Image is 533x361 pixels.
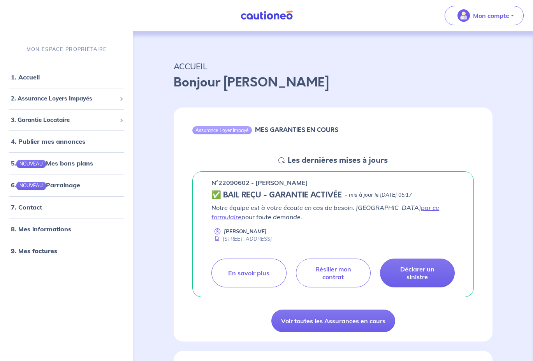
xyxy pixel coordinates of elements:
div: 5.NOUVEAUMes bons plans [3,155,130,171]
a: 7. Contact [11,203,42,211]
a: 4. Publier mes annonces [11,137,85,145]
a: Résilier mon contrat [296,259,371,287]
img: Cautioneo [237,11,296,20]
h5: ✅ BAIL REÇU - GARANTIE ACTIVÉE [211,190,342,200]
h6: MES GARANTIES EN COURS [255,126,338,134]
div: 1. Accueil [3,69,130,85]
a: Déclarer un sinistre [380,259,455,287]
span: 2. Assurance Loyers Impayés [11,94,116,103]
div: 8. Mes informations [3,221,130,236]
div: 9. Mes factures [3,243,130,258]
span: 3. Garantie Locataire [11,115,116,124]
div: 4. Publier mes annonces [3,134,130,149]
div: 2. Assurance Loyers Impayés [3,91,130,106]
a: 8. Mes informations [11,225,71,232]
div: Assurance Loyer Impayé [192,126,252,134]
p: [PERSON_NAME] [224,228,267,235]
div: state: CONTRACT-VALIDATED, Context: ,MAYBE-CERTIFICATE,,LESSOR-DOCUMENTS,IS-ODEALIM [211,190,455,200]
p: En savoir plus [228,269,269,277]
p: MON ESPACE PROPRIÉTAIRE [26,46,107,53]
div: 6.NOUVEAUParrainage [3,177,130,193]
a: En savoir plus [211,259,286,287]
p: Notre équipe est à votre écoute en cas de besoin. [GEOGRAPHIC_DATA] pour toute demande. [211,203,455,222]
p: Bonjour [PERSON_NAME] [174,73,493,92]
a: 6.NOUVEAUParrainage [11,181,80,189]
p: ACCUEIL [174,59,493,73]
a: Voir toutes les Assurances en cours [271,310,395,332]
img: illu_account_valid_menu.svg [457,9,470,22]
a: par ce formulaire [211,204,439,221]
a: 5.NOUVEAUMes bons plans [11,159,93,167]
div: [STREET_ADDRESS] [211,235,272,243]
button: illu_account_valid_menu.svgMon compte [445,6,524,25]
a: 1. Accueil [11,73,40,81]
p: n°22090602 - [PERSON_NAME] [211,178,308,187]
a: 9. Mes factures [11,247,57,254]
h5: Les dernières mises à jours [288,156,388,165]
div: 7. Contact [3,199,130,215]
p: Mon compte [473,11,509,20]
p: Déclarer un sinistre [390,265,445,281]
p: Résilier mon contrat [306,265,361,281]
p: - mis à jour le [DATE] 05:17 [345,191,412,199]
div: 3. Garantie Locataire [3,112,130,127]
